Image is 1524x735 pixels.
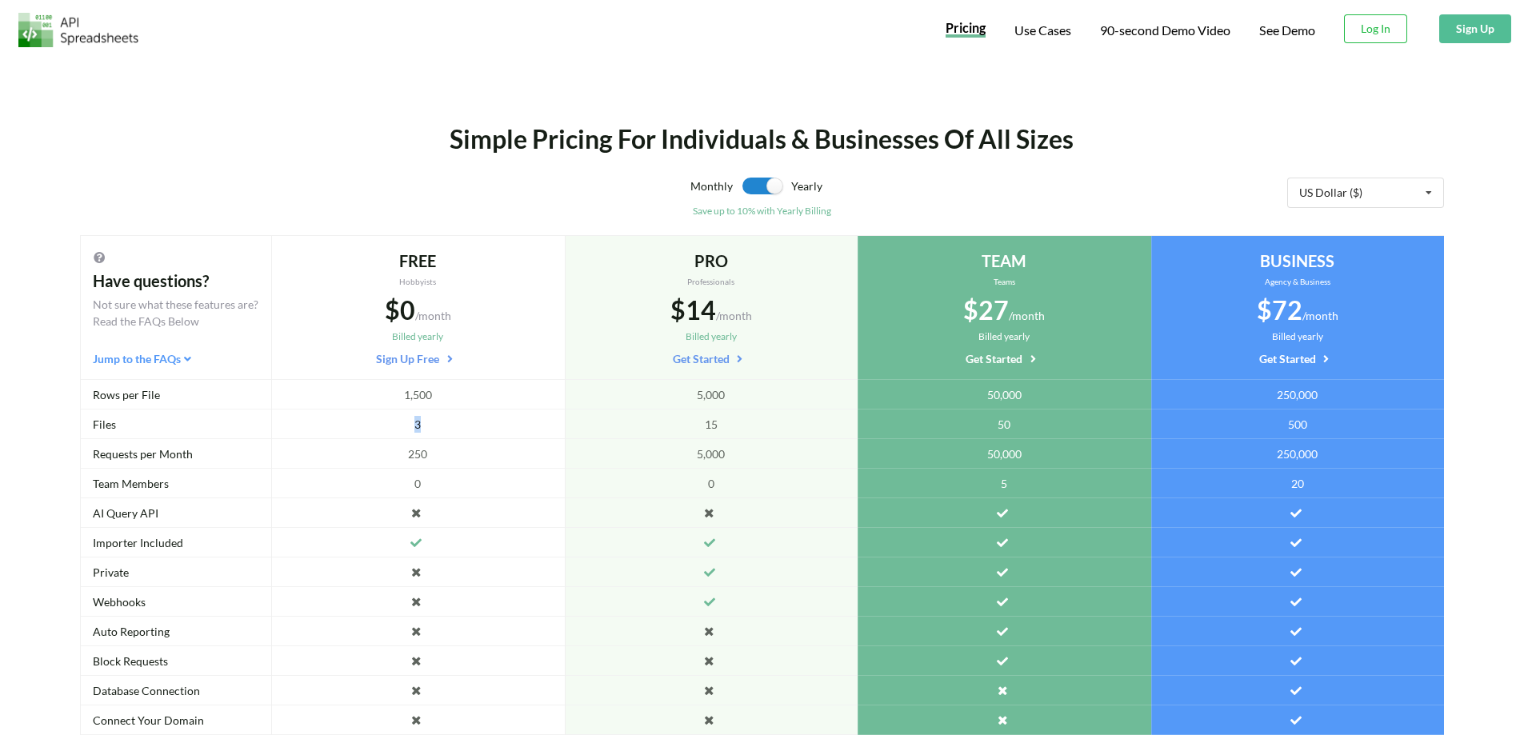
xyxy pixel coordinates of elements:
div: Have questions? [93,269,258,293]
div: Save up to 10% with Yearly Billing [427,204,1098,218]
span: 1,500 [404,386,432,403]
div: Billed yearly [284,330,552,344]
div: Hobbyists [284,276,552,288]
span: $14 [670,294,716,326]
div: Files [80,409,271,439]
span: 50,000 [987,445,1022,462]
div: Webhooks [80,587,271,617]
span: /month [1302,309,1338,322]
span: 250,000 [1277,445,1318,462]
span: 50,000 [987,386,1022,403]
span: $27 [963,294,1009,326]
div: Auto Reporting [80,617,271,646]
div: Jump to the FAQs [93,350,258,367]
a: See Demo [1259,22,1315,39]
span: Use Cases [1014,22,1071,38]
div: Rows per File [80,380,271,409]
span: 50 [998,416,1010,433]
span: $72 [1257,294,1302,326]
span: 3 [414,416,421,433]
span: 0 [414,475,421,492]
div: US Dollar ($) [1299,187,1362,198]
span: /month [716,309,752,322]
span: /month [1009,309,1045,322]
a: Sign Up Free [376,350,459,366]
span: 5,000 [697,445,725,462]
div: PRO [578,249,846,273]
span: 5,000 [697,386,725,403]
div: TEAM [870,249,1138,273]
div: Agency & Business [1164,276,1432,288]
div: Requests per Month [80,439,271,469]
a: Get Started [966,350,1042,366]
div: Billed yearly [870,330,1138,344]
div: AI Query API [80,498,271,528]
div: Team Members [80,469,271,498]
span: 15 [705,416,718,433]
div: Database Connection [80,676,271,705]
div: Billed yearly [1164,330,1432,344]
div: Professionals [578,276,846,288]
div: Private [80,557,271,587]
a: Get Started [673,350,750,366]
div: Teams [870,276,1138,288]
span: 500 [1288,416,1307,433]
span: 90-second Demo Video [1100,24,1230,37]
button: Log In [1344,14,1407,43]
span: 250 [408,445,427,462]
div: BUSINESS [1164,249,1432,273]
img: Logo.png [18,13,138,47]
div: Billed yearly [578,330,846,344]
span: Pricing [946,20,986,35]
span: $0 [385,294,415,326]
span: 250,000 [1277,386,1318,403]
div: Connect Your Domain [80,705,271,735]
div: Yearly [791,178,1097,204]
a: Get Started [1259,350,1336,366]
div: FREE [284,249,552,273]
div: Simple Pricing For Individuals & Businesses Of All Sizes [196,120,1329,158]
div: Importer Included [80,528,271,557]
div: Not sure what these features are? Read the FAQs Below [93,296,258,330]
div: Monthly [427,178,733,204]
button: Sign Up [1439,14,1511,43]
div: Block Requests [80,646,271,676]
span: /month [415,309,451,322]
span: 0 [708,475,714,492]
span: 5 [1001,475,1007,492]
span: 20 [1291,475,1304,492]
